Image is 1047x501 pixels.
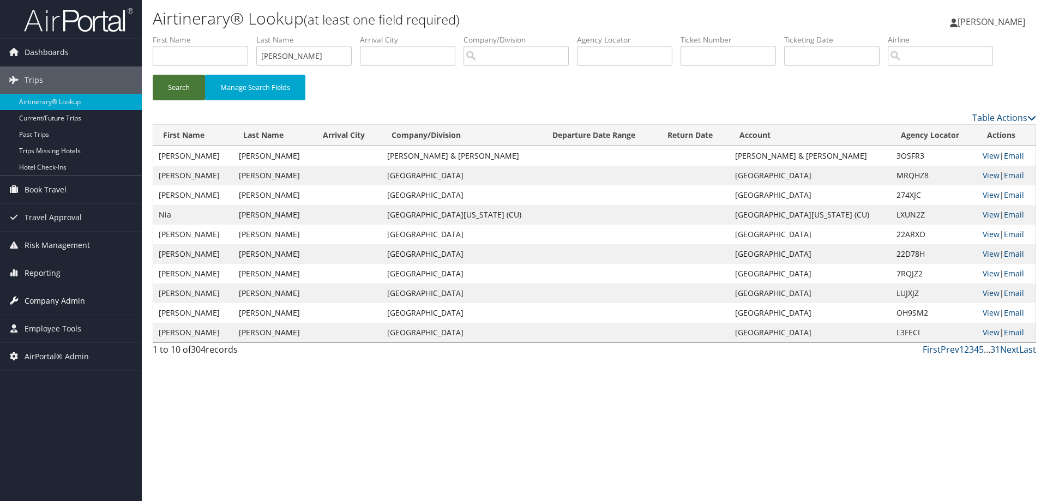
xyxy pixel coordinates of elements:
td: OH9SM2 [891,303,978,323]
td: [PERSON_NAME] [153,166,233,185]
td: [PERSON_NAME] [233,283,314,303]
td: [GEOGRAPHIC_DATA] [382,264,543,283]
td: [GEOGRAPHIC_DATA] [730,225,890,244]
td: 22D78H [891,244,978,264]
td: [GEOGRAPHIC_DATA] [382,283,543,303]
td: 274XJC [891,185,978,205]
a: View [983,170,1000,180]
a: Email [1004,307,1024,318]
a: View [983,190,1000,200]
td: MRQHZ8 [891,166,978,185]
th: Agency Locator: activate to sort column ascending [891,125,978,146]
th: First Name: activate to sort column ascending [153,125,233,146]
a: Last [1019,343,1036,355]
td: [PERSON_NAME] [153,323,233,342]
th: Last Name: activate to sort column ascending [233,125,314,146]
span: … [984,343,990,355]
td: [PERSON_NAME] [233,244,314,264]
a: Email [1004,150,1024,161]
td: [GEOGRAPHIC_DATA][US_STATE] (CU) [730,205,890,225]
label: First Name [153,34,256,45]
a: Email [1004,229,1024,239]
a: 31 [990,343,1000,355]
th: Account: activate to sort column ascending [730,125,890,146]
a: Email [1004,249,1024,259]
td: [GEOGRAPHIC_DATA] [730,166,890,185]
a: Table Actions [972,112,1036,124]
span: Risk Management [25,232,90,259]
td: L3FECI [891,323,978,342]
td: [GEOGRAPHIC_DATA] [382,166,543,185]
th: Arrival City: activate to sort column ascending [313,125,381,146]
td: [GEOGRAPHIC_DATA] [730,244,890,264]
td: [GEOGRAPHIC_DATA] [382,303,543,323]
a: View [983,150,1000,161]
td: [PERSON_NAME] [233,185,314,205]
td: [PERSON_NAME] [153,283,233,303]
a: Email [1004,170,1024,180]
td: | [977,185,1036,205]
td: 22ARXO [891,225,978,244]
td: [PERSON_NAME] [233,303,314,323]
td: [PERSON_NAME] [233,146,314,166]
th: Return Date: activate to sort column ascending [658,125,730,146]
td: [GEOGRAPHIC_DATA] [730,283,890,303]
a: 3 [969,343,974,355]
td: [PERSON_NAME] [153,146,233,166]
a: 2 [964,343,969,355]
a: View [983,288,1000,298]
td: [PERSON_NAME] [233,264,314,283]
label: Ticketing Date [784,34,888,45]
a: 5 [979,343,984,355]
td: | [977,244,1036,264]
td: | [977,303,1036,323]
a: 1 [959,343,964,355]
a: 4 [974,343,979,355]
label: Company/Division [464,34,577,45]
td: [GEOGRAPHIC_DATA] [382,225,543,244]
a: View [983,327,1000,337]
a: Email [1004,190,1024,200]
td: [PERSON_NAME] [153,264,233,283]
h1: Airtinerary® Lookup [153,7,742,30]
td: [PERSON_NAME] & [PERSON_NAME] [382,146,543,166]
td: | [977,166,1036,185]
a: View [983,209,1000,220]
small: (at least one field required) [304,10,460,28]
span: AirPortal® Admin [25,343,89,370]
td: [GEOGRAPHIC_DATA] [730,323,890,342]
td: 7RQJZ2 [891,264,978,283]
span: Company Admin [25,287,85,315]
td: LXUN2Z [891,205,978,225]
td: [GEOGRAPHIC_DATA] [730,185,890,205]
td: | [977,323,1036,342]
span: 304 [191,343,206,355]
td: Nia [153,205,233,225]
td: [PERSON_NAME] [153,225,233,244]
span: Reporting [25,259,61,287]
td: [GEOGRAPHIC_DATA] [382,185,543,205]
td: [PERSON_NAME] & [PERSON_NAME] [730,146,890,166]
label: Ticket Number [681,34,784,45]
td: 3OSFR3 [891,146,978,166]
td: | [977,146,1036,166]
td: [GEOGRAPHIC_DATA] [730,303,890,323]
td: [PERSON_NAME] [153,185,233,205]
td: [GEOGRAPHIC_DATA][US_STATE] (CU) [382,205,543,225]
label: Airline [888,34,1001,45]
td: [PERSON_NAME] [153,244,233,264]
span: Dashboards [25,39,69,66]
label: Last Name [256,34,360,45]
td: [GEOGRAPHIC_DATA] [382,244,543,264]
img: airportal-logo.png [24,7,133,33]
td: [PERSON_NAME] [233,323,314,342]
a: Email [1004,209,1024,220]
span: Travel Approval [25,204,82,231]
a: View [983,249,1000,259]
td: | [977,283,1036,303]
a: View [983,307,1000,318]
td: [PERSON_NAME] [233,166,314,185]
span: Book Travel [25,176,67,203]
button: Manage Search Fields [205,75,305,100]
th: Company/Division [382,125,543,146]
